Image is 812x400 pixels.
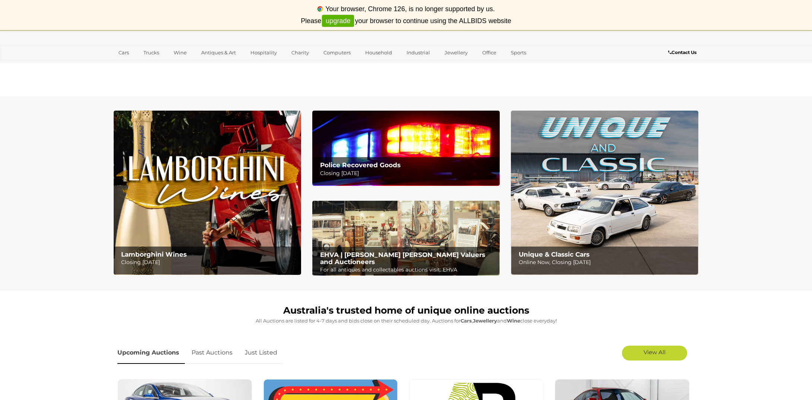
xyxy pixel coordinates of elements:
p: Closing [DATE] [121,258,297,267]
a: Office [477,47,501,59]
img: Police Recovered Goods [312,111,500,185]
p: All Auctions are listed for 4-7 days and bids close on their scheduled day. Auctions for , and cl... [117,317,695,325]
b: Contact Us [668,50,696,55]
a: Unique & Classic Cars Unique & Classic Cars Online Now, Closing [DATE] [511,111,698,275]
img: Unique & Classic Cars [511,111,698,275]
a: Hospitality [246,47,282,59]
a: Contact Us [668,48,698,57]
span: View All [644,349,666,356]
strong: Wine [507,318,520,324]
strong: Cars [461,318,472,324]
b: Unique & Classic Cars [519,251,590,258]
p: Online Now, Closing [DATE] [519,258,694,267]
a: Antiques & Art [196,47,241,59]
a: Police Recovered Goods Police Recovered Goods Closing [DATE] [312,111,500,185]
a: Household [360,47,397,59]
a: Jewellery [440,47,473,59]
p: Closing [DATE] [320,169,496,178]
a: Sports [506,47,531,59]
b: Lamborghini Wines [121,251,187,258]
b: Police Recovered Goods [320,161,401,169]
a: Lamborghini Wines Lamborghini Wines Closing [DATE] [114,111,301,275]
a: Just Listed [239,342,283,364]
strong: Jewellery [473,318,497,324]
a: upgrade [322,15,354,27]
a: Computers [319,47,356,59]
a: Past Auctions [186,342,238,364]
img: EHVA | Evans Hastings Valuers and Auctioneers [312,201,500,276]
a: Charity [287,47,314,59]
a: EHVA | Evans Hastings Valuers and Auctioneers EHVA | [PERSON_NAME] [PERSON_NAME] Valuers and Auct... [312,201,500,276]
a: View All [622,346,687,361]
b: EHVA | [PERSON_NAME] [PERSON_NAME] Valuers and Auctioneers [320,251,485,266]
h1: Australia's trusted home of unique online auctions [117,305,695,316]
a: [GEOGRAPHIC_DATA] [114,59,176,71]
a: Trucks [139,47,164,59]
a: Upcoming Auctions [117,342,185,364]
a: Cars [114,47,134,59]
img: Lamborghini Wines [114,111,301,275]
a: Wine [169,47,192,59]
a: Industrial [402,47,435,59]
p: For all antiques and collectables auctions visit: EHVA [320,265,496,274]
